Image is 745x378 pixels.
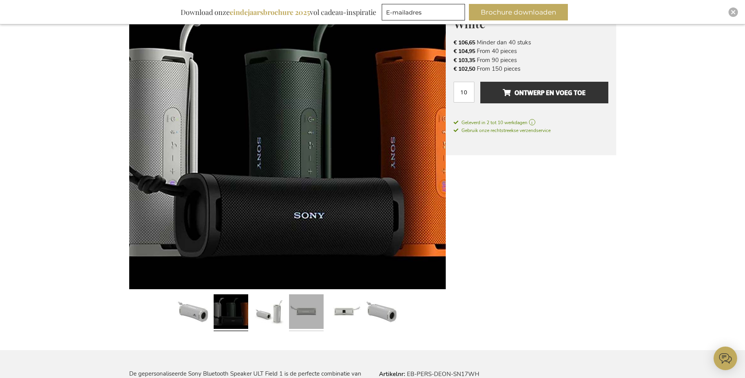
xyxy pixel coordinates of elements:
span: Gebruik onze rechtstreekse verzendservice [454,127,551,134]
span: Ontwerp en voeg toe [503,86,586,99]
div: Download onze vol cadeau-inspiratie [177,4,380,20]
li: From 150 pieces [454,64,608,73]
li: From 40 pieces [454,47,608,55]
button: Brochure downloaden [469,4,568,20]
form: marketing offers and promotions [382,4,467,23]
b: eindejaarsbrochure 2025 [230,7,310,17]
span: € 104,95 [454,48,475,55]
li: From 90 pieces [454,56,608,64]
li: Minder dan 40 stuks [454,38,608,47]
a: Personalised Sony Bluetooth Speaker - Off White [176,291,211,334]
a: Personalised Sony Bluetooth Speaker - Off White [327,291,361,334]
a: Geleverd in 2 tot 10 werkdagen [454,119,608,126]
img: Close [731,10,736,15]
a: Personalised Sony Bluetooth Speaker - Off White [251,291,286,334]
a: Personalised Sony Bluetooth Speaker - Off White [364,291,399,334]
a: Gebruik onze rechtstreekse verzendservice [454,126,551,134]
button: Ontwerp en voeg toe [480,82,608,103]
span: € 103,35 [454,57,475,64]
a: Personalised Sony Bluetooth Speaker - Off White [214,291,248,334]
input: E-mailadres [382,4,465,20]
span: € 106,65 [454,39,475,46]
div: Close [729,7,738,17]
iframe: belco-activator-frame [714,347,737,370]
a: Personalised Sony Bluetooth Speaker - Off White [289,291,324,334]
input: Aantal [454,82,474,103]
span: € 102,50 [454,65,475,73]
